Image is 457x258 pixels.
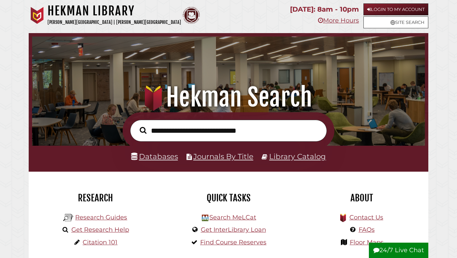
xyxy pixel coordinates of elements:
[83,239,117,246] a: Citation 101
[363,3,428,15] a: Login to My Account
[34,192,157,204] h2: Research
[200,239,266,246] a: Find Course Reserves
[167,192,290,204] h2: Quick Tasks
[318,17,359,24] a: More Hours
[349,214,383,221] a: Contact Us
[131,152,178,161] a: Databases
[39,82,418,112] h1: Hekman Search
[47,3,181,18] h1: Hekman Library
[350,239,384,246] a: Floor Maps
[201,226,266,233] a: Get InterLibrary Loan
[63,213,73,223] img: Hekman Library Logo
[359,226,375,233] a: FAQs
[47,18,181,26] p: [PERSON_NAME][GEOGRAPHIC_DATA] | [PERSON_NAME][GEOGRAPHIC_DATA]
[209,214,256,221] a: Search MeLCat
[140,127,147,134] i: Search
[136,125,150,135] button: Search
[269,152,326,161] a: Library Catalog
[290,3,359,15] p: [DATE]: 8am - 10pm
[75,214,127,221] a: Research Guides
[71,226,129,233] a: Get Research Help
[193,152,253,161] a: Journals By Title
[202,215,208,221] img: Hekman Library Logo
[300,192,423,204] h2: About
[363,16,428,28] a: Site Search
[183,7,200,24] img: Calvin Theological Seminary
[29,7,46,24] img: Calvin University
